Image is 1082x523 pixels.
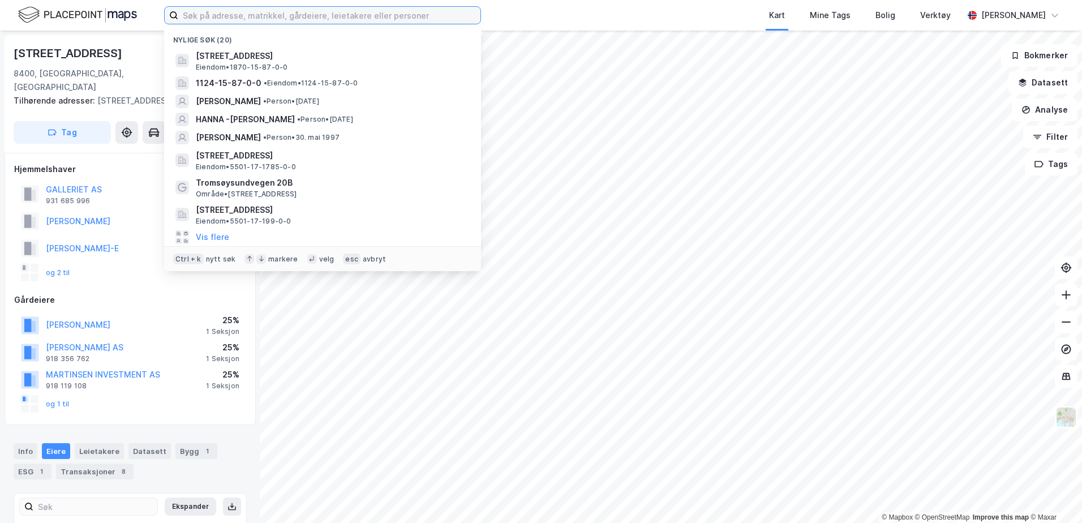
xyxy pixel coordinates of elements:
[128,443,171,459] div: Datasett
[14,162,246,176] div: Hjemmelshaver
[875,8,895,22] div: Bolig
[173,254,204,265] div: Ctrl + k
[75,443,124,459] div: Leietakere
[297,115,300,123] span: •
[164,27,481,47] div: Nylige søk (20)
[981,8,1046,22] div: [PERSON_NAME]
[206,381,239,391] div: 1 Seksjon
[1025,153,1077,175] button: Tags
[196,230,229,244] button: Vis flere
[18,5,137,25] img: logo.f888ab2527a4732fd821a326f86c7f29.svg
[297,115,353,124] span: Person • [DATE]
[206,255,236,264] div: nytt søk
[264,79,358,88] span: Eiendom • 1124-15-87-0-0
[263,133,340,142] span: Person • 30. mai 1997
[196,131,261,144] span: [PERSON_NAME]
[882,513,913,521] a: Mapbox
[14,464,51,479] div: ESG
[196,76,261,90] span: 1124-15-87-0-0
[175,443,217,459] div: Bygg
[165,498,216,516] button: Ekspander
[206,341,239,354] div: 25%
[14,67,191,94] div: 8400, [GEOGRAPHIC_DATA], [GEOGRAPHIC_DATA]
[46,381,87,391] div: 918 119 108
[810,8,851,22] div: Mine Tags
[206,327,239,336] div: 1 Seksjon
[363,255,386,264] div: avbryt
[319,255,334,264] div: velg
[196,149,467,162] span: [STREET_ADDRESS]
[118,466,129,477] div: 8
[920,8,951,22] div: Verktøy
[263,133,267,142] span: •
[206,314,239,327] div: 25%
[268,255,298,264] div: markere
[33,498,157,515] input: Søk
[14,443,37,459] div: Info
[206,368,239,381] div: 25%
[14,293,246,307] div: Gårdeiere
[42,443,70,459] div: Eiere
[196,217,291,226] span: Eiendom • 5501-17-199-0-0
[263,97,319,106] span: Person • [DATE]
[56,464,134,479] div: Transaksjoner
[263,97,267,105] span: •
[1008,71,1077,94] button: Datasett
[1001,44,1077,67] button: Bokmerker
[343,254,360,265] div: esc
[178,7,480,24] input: Søk på adresse, matrikkel, gårdeiere, leietakere eller personer
[46,196,90,205] div: 931 685 996
[1025,469,1082,523] div: Kontrollprogram for chat
[36,466,47,477] div: 1
[196,176,467,190] span: Tromsøysundvegen 20B
[973,513,1029,521] a: Improve this map
[196,162,296,172] span: Eiendom • 5501-17-1785-0-0
[196,113,295,126] span: HANNA -[PERSON_NAME]
[46,354,89,363] div: 918 356 762
[201,445,213,457] div: 1
[14,94,238,108] div: [STREET_ADDRESS]
[196,203,467,217] span: [STREET_ADDRESS]
[196,49,467,63] span: [STREET_ADDRESS]
[14,121,111,144] button: Tag
[915,513,970,521] a: OpenStreetMap
[769,8,785,22] div: Kart
[264,79,267,87] span: •
[1025,469,1082,523] iframe: Chat Widget
[1023,126,1077,148] button: Filter
[196,95,261,108] span: [PERSON_NAME]
[206,354,239,363] div: 1 Seksjon
[196,190,297,199] span: Område • [STREET_ADDRESS]
[1012,98,1077,121] button: Analyse
[14,96,97,105] span: Tilhørende adresser:
[1055,406,1077,428] img: Z
[14,44,124,62] div: [STREET_ADDRESS]
[196,63,287,72] span: Eiendom • 1870-15-87-0-0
